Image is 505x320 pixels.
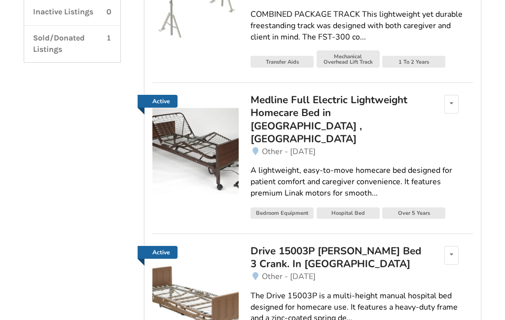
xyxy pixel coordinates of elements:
div: Over 5 Years [382,207,445,219]
a: Active [138,246,178,259]
a: Medline Full Electric Lightweight Homecare Bed in [GEOGRAPHIC_DATA] , [GEOGRAPHIC_DATA] [251,95,423,146]
div: Transfer Aids [251,56,314,68]
a: Active [138,95,178,108]
div: A lightweight, easy-to-move homecare bed designed for patient comfort and caregiver convenience. ... [251,165,472,199]
a: Transfer AidsMechanical Overhead Lift Track1 To 2 Years [251,50,472,70]
img: bedroom equipment-medline full electric lightweight homecare bed in qualicum , vancouver island [152,108,239,194]
span: Other - [DATE] [262,271,316,282]
a: Active [152,95,239,194]
a: Other - [DATE] [251,146,472,158]
div: Mechanical Overhead Lift Track [317,50,380,68]
a: COMBINED PACKAGE TRACK This lightweight yet durable freestanding track was designed with both car... [251,1,472,51]
p: Inactive Listings [33,6,93,18]
div: Bedroom Equipment [251,207,314,219]
p: 1 [107,33,111,55]
a: Bedroom EquipmentHospital BedOver 5 Years [251,207,472,222]
a: Drive 15003P [PERSON_NAME] Bed 3 Crank. In [GEOGRAPHIC_DATA] [251,246,423,271]
a: Other - [DATE] [251,271,472,282]
span: Other - [DATE] [262,146,316,157]
p: 0 [107,6,111,18]
div: Drive 15003P [PERSON_NAME] Bed 3 Crank. In [GEOGRAPHIC_DATA] [251,244,423,271]
a: A lightweight, easy-to-move homecare bed designed for patient comfort and caregiver convenience. ... [251,157,472,207]
p: Sold/Donated Listings [33,33,107,55]
div: Hospital Bed [317,207,380,219]
div: 1 To 2 Years [382,56,445,68]
div: COMBINED PACKAGE TRACK This lightweight yet durable freestanding track was designed with both car... [251,9,472,43]
div: Medline Full Electric Lightweight Homecare Bed in [GEOGRAPHIC_DATA] , [GEOGRAPHIC_DATA] [251,93,423,146]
